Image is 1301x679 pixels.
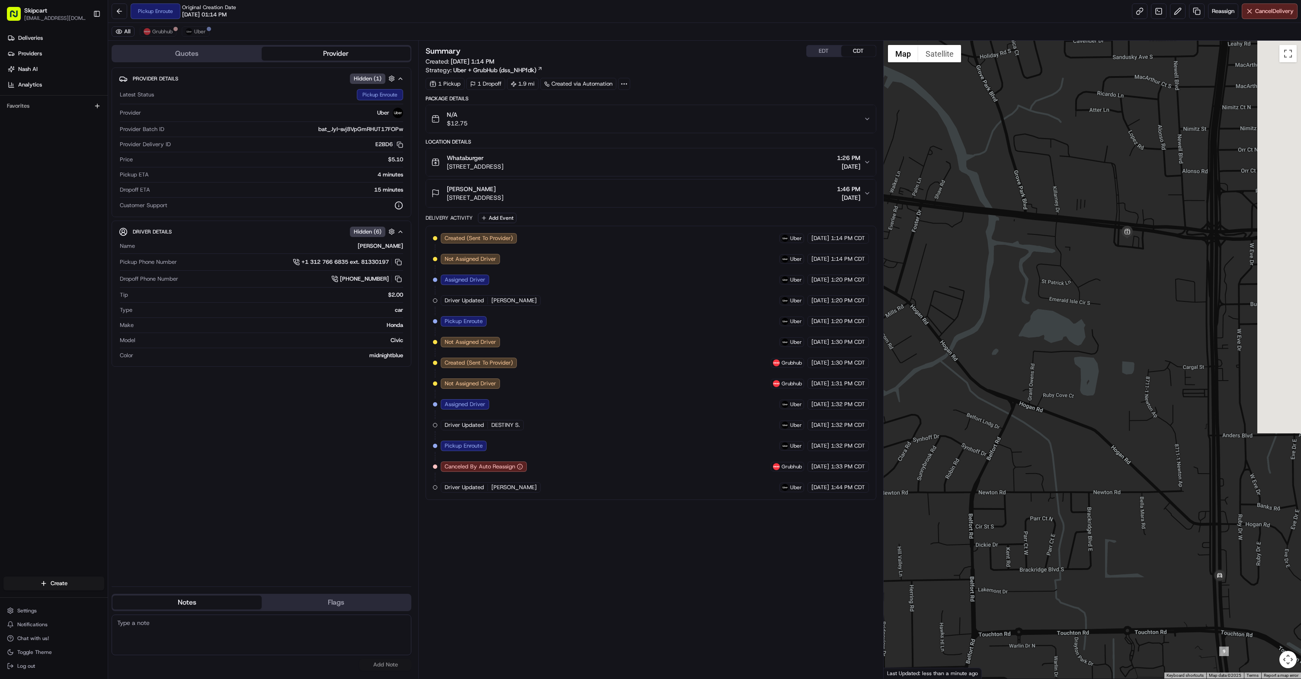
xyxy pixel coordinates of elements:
[377,109,389,117] span: Uber
[782,235,788,242] img: uber-new-logo.jpeg
[782,339,788,346] img: uber-new-logo.jpeg
[790,484,802,491] span: Uber
[426,57,494,66] span: Created:
[154,186,403,194] div: 15 minutes
[837,185,860,193] span: 1:46 PM
[790,256,802,263] span: Uber
[811,338,829,346] span: [DATE]
[39,91,119,98] div: We're available if you need us!
[445,338,496,346] span: Not Assigned Driver
[136,306,403,314] div: car
[831,297,865,304] span: 1:20 PM CDT
[1247,673,1259,678] a: Terms (opens in new tab)
[331,274,403,284] a: [PHONE_NUMBER]
[445,297,484,304] span: Driver Updated
[540,78,616,90] div: Created via Automation
[3,78,108,92] a: Analytics
[119,224,404,239] button: Driver DetailsHidden (6)
[886,667,914,679] a: Open this area in Google Maps (opens a new window)
[24,15,86,22] button: [EMAIL_ADDRESS][DOMAIN_NAME]
[447,154,484,162] span: Whataburger
[120,171,149,179] span: Pickup ETA
[73,171,80,178] div: 💻
[782,359,802,366] span: Grubhub
[293,257,403,267] a: +1 312 766 6835 ext. 81330197
[491,484,537,491] span: [PERSON_NAME]
[773,359,780,366] img: 5e692f75ce7d37001a5d71f1
[447,110,468,119] span: N/A
[831,317,865,325] span: 1:20 PM CDT
[120,258,177,266] span: Pickup Phone Number
[811,442,829,450] span: [DATE]
[3,646,104,658] button: Toggle Theme
[24,6,47,15] button: Skipcart
[478,213,516,223] button: Add Event
[9,112,58,119] div: Past conversations
[790,235,802,242] span: Uber
[782,442,788,449] img: uber-new-logo.jpeg
[507,78,538,90] div: 1.9 mi
[426,215,473,221] div: Delivery Activity
[1279,651,1297,668] button: Map camera controls
[445,380,496,388] span: Not Assigned Driver
[426,138,876,145] div: Location Details
[811,317,829,325] span: [DATE]
[1255,7,1294,15] span: Cancel Delivery
[1166,673,1204,679] button: Keyboard shortcuts
[884,668,982,679] div: Last Updated: less than a minute ago
[445,400,485,408] span: Assigned Driver
[350,226,397,237] button: Hidden (6)
[790,297,802,304] span: Uber
[147,85,157,96] button: Start new chat
[354,228,381,236] span: Hidden ( 6 )
[782,380,802,387] span: Grubhub
[18,83,34,98] img: 9188753566659_6852d8bf1fb38e338040_72.png
[447,185,496,193] span: [PERSON_NAME]
[773,380,780,387] img: 5e692f75ce7d37001a5d71f1
[3,47,108,61] a: Providers
[445,276,485,284] span: Assigned Driver
[9,9,26,26] img: Nash
[9,171,16,178] div: 📗
[120,291,128,299] span: Tip
[112,596,262,609] button: Notes
[39,83,142,91] div: Start new chat
[831,421,865,429] span: 1:32 PM CDT
[811,421,829,429] span: [DATE]
[152,171,403,179] div: 4 minutes
[782,484,788,491] img: uber-new-logo.jpeg
[262,47,411,61] button: Provider
[445,463,515,471] span: Canceled By Auto Reassign
[451,58,494,65] span: [DATE] 1:14 PM
[445,421,484,429] span: Driver Updated
[837,162,860,171] span: [DATE]
[807,45,841,57] button: EDT
[3,660,104,672] button: Log out
[811,380,829,388] span: [DATE]
[888,45,918,62] button: Show street map
[1242,3,1298,19] button: CancelDelivery
[112,26,135,37] button: All
[811,297,829,304] span: [DATE]
[831,234,865,242] span: 1:14 PM CDT
[133,228,172,235] span: Driver Details
[453,66,536,74] span: Uber + GrubHub (dss_NHPfdk)
[445,359,513,367] span: Created (Sent To Provider)
[152,28,173,35] span: Grubhub
[131,291,403,299] div: $2.00
[831,400,865,408] span: 1:32 PM CDT
[375,141,403,148] button: E2BD6
[120,156,133,163] span: Price
[3,605,104,617] button: Settings
[120,352,133,359] span: Color
[17,135,24,141] img: 1736555255976-a54dd68f-1ca7-489b-9aae-adbdc363a1c4
[918,45,961,62] button: Show satellite imagery
[1208,3,1238,19] button: Reassign
[491,297,537,304] span: [PERSON_NAME]
[140,26,176,37] button: Grubhub
[17,607,37,614] span: Settings
[1212,7,1234,15] span: Reassign
[144,28,151,35] img: 5e692f75ce7d37001a5d71f1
